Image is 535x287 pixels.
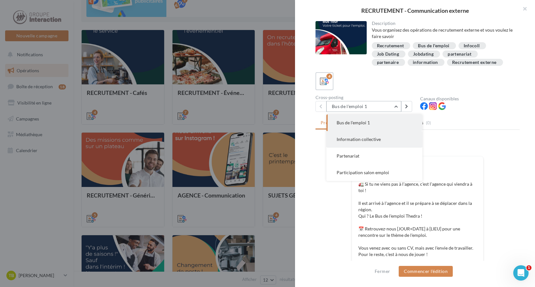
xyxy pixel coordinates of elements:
div: Job Dating [377,52,399,57]
button: Commencer l'édition [399,266,453,277]
p: 🚛 Si tu ne viens pas à l'agence, c'est l'agence qui viendra à toi ! Il est arrivé à l'agence et i... [358,181,477,258]
div: Vous organisez des opérations de recrutement externe et vous voulez le faire savoir [372,27,515,40]
span: (0) [426,120,431,125]
div: Description [372,21,515,26]
button: Partenariat [326,148,422,164]
div: partenariat [448,52,471,57]
iframe: Intercom live chat [513,265,529,281]
div: partenaire [377,60,399,65]
div: RECRUTEMENT - Communication externe [305,8,525,13]
button: Fermer [372,268,393,275]
div: information [413,60,438,65]
div: Recrutement externe [452,60,497,65]
div: 4 [326,74,332,79]
div: Canaux disponibles [420,97,520,101]
div: Infocoll [464,43,480,48]
button: Information collective [326,131,422,148]
span: 1 [526,265,531,270]
div: Bus de l'emploi [418,43,449,48]
div: Cross-posting [315,95,415,100]
span: Participation salon emploi [337,170,389,175]
button: Bus de l'emploi 1 [326,101,401,112]
div: Recrutement [377,43,404,48]
span: Partenariat [337,153,359,159]
span: Bus de l'emploi 1 [337,120,370,125]
button: Bus de l'emploi 1 [326,114,422,131]
button: Participation salon emploi [326,164,422,181]
span: Information collective [337,136,381,142]
div: Jobdating [413,52,434,57]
